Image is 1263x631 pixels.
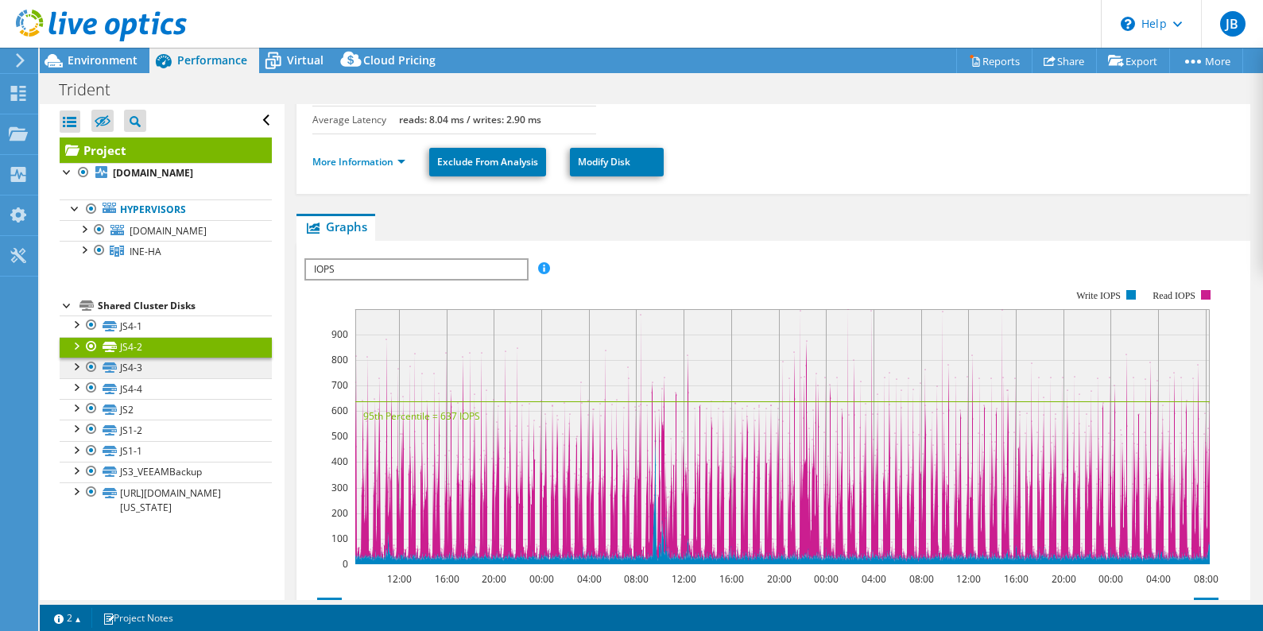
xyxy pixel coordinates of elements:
[287,52,323,68] span: Virtual
[60,199,272,220] a: Hypervisors
[60,220,272,241] a: [DOMAIN_NAME]
[1145,572,1170,586] text: 04:00
[304,219,367,234] span: Graphs
[331,455,348,468] text: 400
[1076,290,1121,301] text: Write IOPS
[909,572,933,586] text: 08:00
[98,296,272,315] div: Shared Cluster Disks
[429,148,546,176] a: Exclude From Analysis
[306,260,526,279] span: IOPS
[343,557,348,571] text: 0
[1220,11,1246,37] span: JB
[861,572,885,586] text: 04:00
[60,441,272,462] a: JS1-1
[434,572,459,586] text: 16:00
[331,378,348,392] text: 700
[363,409,480,423] text: 95th Percentile = 637 IOPS
[576,572,601,586] text: 04:00
[1121,17,1135,31] svg: \n
[955,572,980,586] text: 12:00
[331,404,348,417] text: 600
[68,52,138,68] span: Environment
[719,572,743,586] text: 16:00
[60,462,272,482] a: JS3_VEEAMBackup
[60,399,272,420] a: JS2
[363,52,436,68] span: Cloud Pricing
[813,572,838,586] text: 00:00
[1003,572,1028,586] text: 16:00
[177,52,247,68] span: Performance
[52,81,135,99] h1: Trident
[481,572,506,586] text: 20:00
[956,48,1032,73] a: Reports
[331,353,348,366] text: 800
[130,245,161,258] span: INE-HA
[113,166,193,180] b: [DOMAIN_NAME]
[331,481,348,494] text: 300
[1096,48,1170,73] a: Export
[331,506,348,520] text: 200
[312,155,405,168] a: More Information
[60,358,272,378] a: JS4-3
[399,113,541,126] b: reads: 8.04 ms / writes: 2.90 ms
[766,572,791,586] text: 20:00
[60,241,272,261] a: INE-HA
[60,315,272,336] a: JS4-1
[671,572,695,586] text: 12:00
[623,572,648,586] text: 08:00
[1098,572,1122,586] text: 00:00
[570,148,664,176] a: Modify Disk
[312,112,399,128] label: Average Latency
[529,572,553,586] text: 00:00
[1169,48,1243,73] a: More
[1032,48,1097,73] a: Share
[43,608,92,628] a: 2
[331,532,348,545] text: 100
[331,429,348,443] text: 500
[386,572,411,586] text: 12:00
[60,163,272,184] a: [DOMAIN_NAME]
[60,337,272,358] a: JS4-2
[60,137,272,163] a: Project
[60,378,272,399] a: JS4-4
[1051,572,1075,586] text: 20:00
[331,327,348,341] text: 900
[60,420,272,440] a: JS1-2
[91,608,184,628] a: Project Notes
[1153,290,1195,301] text: Read IOPS
[60,482,272,517] a: [URL][DOMAIN_NAME][US_STATE]
[130,224,207,238] span: [DOMAIN_NAME]
[1193,572,1218,586] text: 08:00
